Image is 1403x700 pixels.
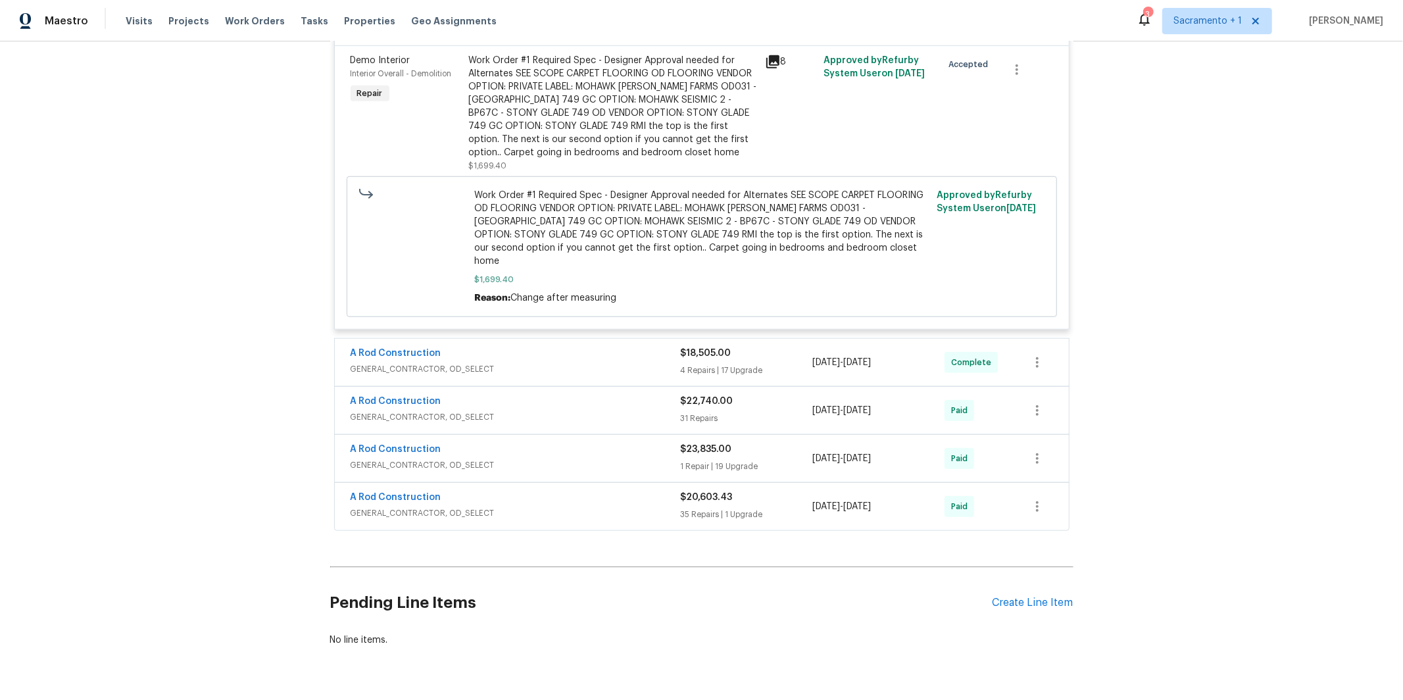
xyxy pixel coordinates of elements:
span: Work Order #1 Required Spec - Designer Approval needed for Alternates SEE SCOPE CARPET FLOORING O... [474,189,929,268]
a: A Rod Construction [351,397,441,406]
span: GENERAL_CONTRACTOR, OD_SELECT [351,411,681,424]
span: GENERAL_CONTRACTOR, OD_SELECT [351,507,681,520]
span: Change after measuring [510,293,616,303]
div: 31 Repairs [681,412,813,425]
div: Create Line Item [993,597,1073,609]
span: Repair [352,87,388,100]
span: [DATE] [1006,204,1036,213]
span: [DATE] [812,502,840,511]
a: A Rod Construction [351,349,441,358]
span: Projects [168,14,209,28]
span: [DATE] [812,358,840,367]
span: - [812,452,871,465]
span: $18,505.00 [681,349,731,358]
span: GENERAL_CONTRACTOR, OD_SELECT [351,459,681,472]
span: Geo Assignments [411,14,497,28]
span: Visits [126,14,153,28]
div: 8 [765,54,816,70]
span: - [812,500,871,513]
span: Properties [344,14,395,28]
span: Approved by Refurby System User on [937,191,1036,213]
span: Paid [951,500,973,513]
span: $20,603.43 [681,493,733,502]
span: Approved by Refurby System User on [824,56,925,78]
span: Accepted [948,58,993,71]
span: [DATE] [843,502,871,511]
div: No line items. [330,634,1073,647]
span: Maestro [45,14,88,28]
span: [DATE] [812,406,840,415]
span: [DATE] [812,454,840,463]
span: $22,740.00 [681,397,733,406]
span: [DATE] [843,454,871,463]
span: Paid [951,452,973,465]
a: A Rod Construction [351,445,441,454]
div: 1 Repair | 19 Upgrade [681,460,813,473]
span: $1,699.40 [469,162,507,170]
span: Reason: [474,293,510,303]
span: [DATE] [843,406,871,415]
span: $1,699.40 [474,273,929,286]
span: - [812,356,871,369]
span: Complete [951,356,997,369]
h2: Pending Line Items [330,572,993,634]
span: Tasks [301,16,328,26]
span: [DATE] [843,358,871,367]
span: [PERSON_NAME] [1304,14,1383,28]
span: GENERAL_CONTRACTOR, OD_SELECT [351,362,681,376]
div: 35 Repairs | 1 Upgrade [681,508,813,521]
div: Work Order #1 Required Spec - Designer Approval needed for Alternates SEE SCOPE CARPET FLOORING O... [469,54,757,159]
a: A Rod Construction [351,493,441,502]
div: 4 Repairs | 17 Upgrade [681,364,813,377]
span: Interior Overall - Demolition [351,70,452,78]
span: Sacramento + 1 [1173,14,1242,28]
span: Demo Interior [351,56,410,65]
span: Work Orders [225,14,285,28]
div: 3 [1143,8,1152,21]
span: [DATE] [895,69,925,78]
span: - [812,404,871,417]
span: $23,835.00 [681,445,732,454]
span: Paid [951,404,973,417]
